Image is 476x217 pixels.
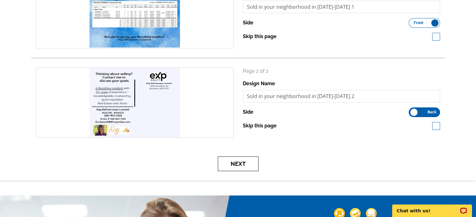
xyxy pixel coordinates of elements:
p: Page 2 of 2 [243,67,440,75]
span: Front [414,21,423,24]
button: Next [218,156,258,171]
iframe: LiveChat chat widget [388,197,476,217]
input: File Name [243,90,440,102]
label: Side [243,108,253,116]
label: Design Name [243,80,275,87]
label: Skip this page [243,122,277,130]
label: Skip this page [243,33,277,40]
span: Back [427,111,437,114]
input: File Name [243,1,440,13]
label: Side [243,19,253,27]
